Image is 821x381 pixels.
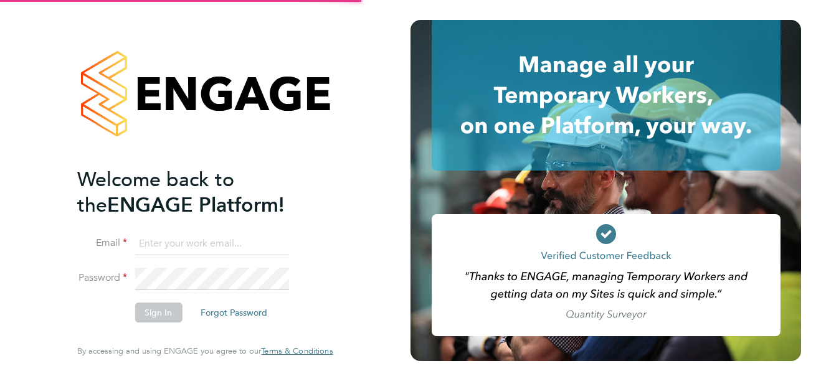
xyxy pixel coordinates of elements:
span: Welcome back to the [77,167,234,217]
span: By accessing and using ENGAGE you agree to our [77,346,333,356]
a: Terms & Conditions [261,346,333,356]
label: Email [77,237,127,250]
input: Enter your work email... [135,233,288,255]
h2: ENGAGE Platform! [77,167,320,218]
label: Password [77,271,127,285]
button: Sign In [135,303,182,322]
button: Forgot Password [191,303,277,322]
